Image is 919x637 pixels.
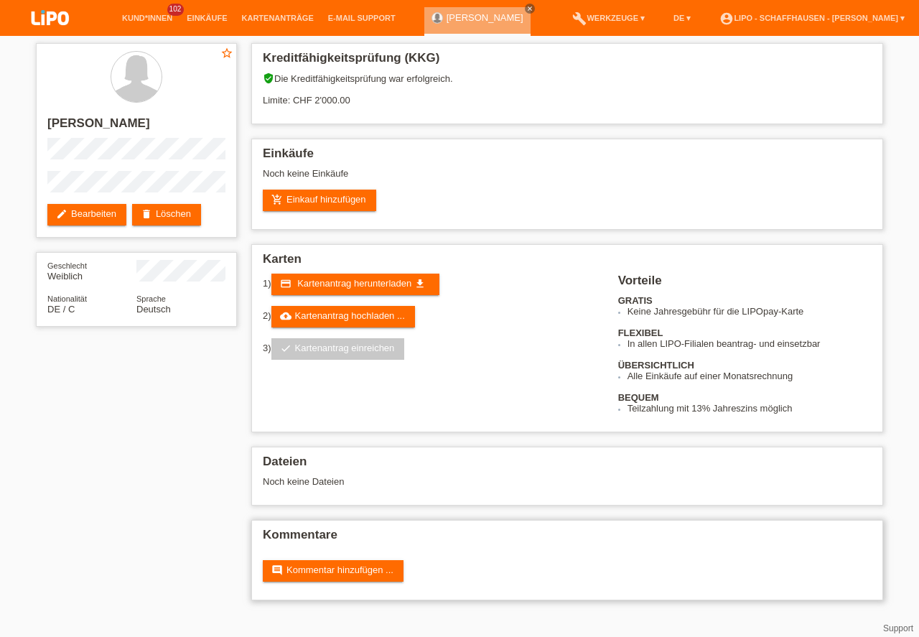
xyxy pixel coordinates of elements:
[179,14,234,22] a: Einkäufe
[167,4,185,16] span: 102
[14,29,86,40] a: LIPO pay
[141,208,152,220] i: delete
[263,476,701,487] div: Noch keine Dateien
[271,338,405,360] a: checkKartenantrag einreichen
[271,306,415,327] a: cloud_uploadKartenantrag hochladen ...
[525,4,535,14] a: close
[666,14,698,22] a: DE ▾
[712,14,912,22] a: account_circleLIPO - Schaffhausen - [PERSON_NAME] ▾
[47,261,87,270] span: Geschlecht
[220,47,233,60] i: star_border
[47,204,126,225] a: editBearbeiten
[263,168,872,190] div: Noch keine Einkäufe
[132,204,201,225] a: deleteLöschen
[447,12,523,23] a: [PERSON_NAME]
[115,14,179,22] a: Kund*innen
[220,47,233,62] a: star_border
[263,73,274,84] i: verified_user
[297,278,411,289] span: Kartenantrag herunterladen
[263,455,872,476] h2: Dateien
[263,528,872,549] h2: Kommentare
[565,14,652,22] a: buildWerkzeuge ▾
[280,310,291,322] i: cloud_upload
[628,403,872,414] li: Teilzahlung mit 13% Jahreszins möglich
[618,327,663,338] b: FLEXIBEL
[271,194,283,205] i: add_shopping_cart
[263,274,600,295] div: 1)
[136,294,166,303] span: Sprache
[56,208,67,220] i: edit
[618,360,694,371] b: ÜBERSICHTLICH
[321,14,403,22] a: E-Mail Support
[719,11,734,26] i: account_circle
[47,116,225,138] h2: [PERSON_NAME]
[235,14,321,22] a: Kartenanträge
[628,338,872,349] li: In allen LIPO-Filialen beantrag- und einsetzbar
[136,304,171,315] span: Deutsch
[883,623,913,633] a: Support
[263,51,872,73] h2: Kreditfähigkeitsprüfung (KKG)
[47,294,87,303] span: Nationalität
[271,564,283,576] i: comment
[47,304,75,315] span: Deutschland / C / 01.07.2005
[263,252,872,274] h2: Karten
[572,11,587,26] i: build
[47,260,136,282] div: Weiblich
[280,278,291,289] i: credit_card
[414,278,426,289] i: get_app
[263,560,403,582] a: commentKommentar hinzufügen ...
[263,147,872,168] h2: Einkäufe
[280,343,291,354] i: check
[263,306,600,327] div: 2)
[271,274,439,295] a: credit_card Kartenantrag herunterladen get_app
[618,295,653,306] b: GRATIS
[618,274,872,295] h2: Vorteile
[628,371,872,381] li: Alle Einkäufe auf einer Monatsrechnung
[526,5,533,12] i: close
[263,73,872,116] div: Die Kreditfähigkeitsprüfung war erfolgreich. Limite: CHF 2'000.00
[263,190,376,211] a: add_shopping_cartEinkauf hinzufügen
[263,338,600,360] div: 3)
[628,306,872,317] li: Keine Jahresgebühr für die LIPOpay-Karte
[618,392,659,403] b: BEQUEM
